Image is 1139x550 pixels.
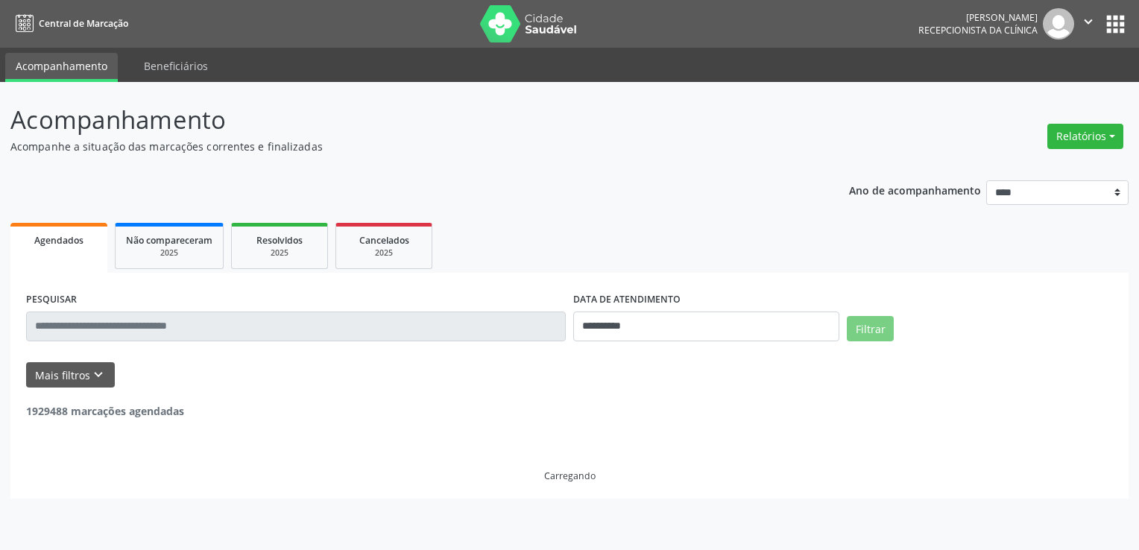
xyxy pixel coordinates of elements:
span: Resolvidos [256,234,303,247]
div: 2025 [126,247,212,259]
p: Acompanhamento [10,101,793,139]
button: Mais filtroskeyboard_arrow_down [26,362,115,388]
span: Agendados [34,234,83,247]
div: 2025 [242,247,317,259]
label: PESQUISAR [26,288,77,312]
button: Relatórios [1047,124,1123,149]
i: keyboard_arrow_down [90,367,107,383]
span: Recepcionista da clínica [918,24,1038,37]
div: Carregando [544,470,596,482]
img: img [1043,8,1074,39]
button:  [1074,8,1102,39]
button: Filtrar [847,316,894,341]
a: Beneficiários [133,53,218,79]
p: Ano de acompanhamento [849,180,981,199]
p: Acompanhe a situação das marcações correntes e finalizadas [10,139,793,154]
a: Central de Marcação [10,11,128,36]
span: Central de Marcação [39,17,128,30]
button: apps [1102,11,1129,37]
div: 2025 [347,247,421,259]
label: DATA DE ATENDIMENTO [573,288,681,312]
i:  [1080,13,1097,30]
a: Acompanhamento [5,53,118,82]
span: Cancelados [359,234,409,247]
strong: 1929488 marcações agendadas [26,404,184,418]
span: Não compareceram [126,234,212,247]
div: [PERSON_NAME] [918,11,1038,24]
